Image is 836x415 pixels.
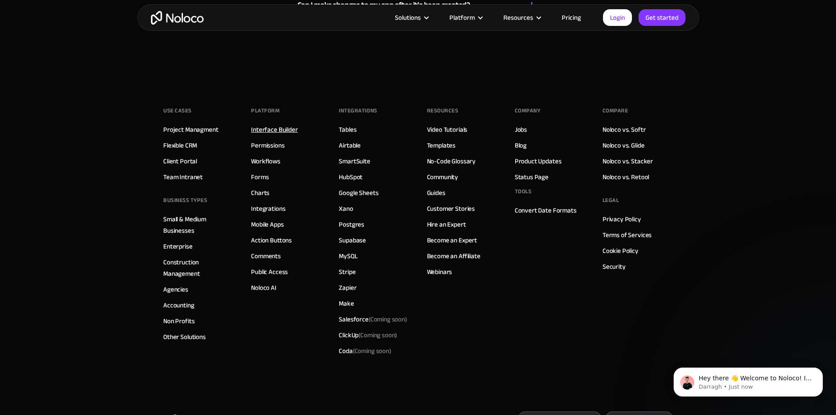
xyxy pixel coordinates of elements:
[515,155,562,167] a: Product Updates
[603,213,641,225] a: Privacy Policy
[163,284,188,295] a: Agencies
[492,12,551,23] div: Resources
[339,187,378,198] a: Google Sheets
[515,205,577,216] a: Convert Date Formats
[163,104,192,117] div: Use Cases
[339,155,370,167] a: SmartSuite
[503,12,533,23] div: Resources
[339,219,364,230] a: Postgres
[515,140,527,151] a: Blog
[251,219,283,230] a: Mobile Apps
[339,345,391,357] div: Coda
[639,9,685,26] a: Get started
[339,140,361,151] a: Airtable
[603,9,632,26] a: Login
[339,104,377,117] div: INTEGRATIONS
[163,140,197,151] a: Flexible CRM
[163,124,218,135] a: Project Managment
[603,155,653,167] a: Noloco vs. Stacker
[427,250,481,262] a: Become an Affiliate
[603,124,646,135] a: Noloco vs. Softr
[163,241,193,252] a: Enterprise
[163,315,194,327] a: Non Profits
[339,250,357,262] a: MySQL
[427,124,468,135] a: Video Tutorials
[515,104,541,117] div: Company
[251,155,280,167] a: Workflows
[603,140,645,151] a: Noloco vs. Glide
[251,250,281,262] a: Comments
[384,12,438,23] div: Solutions
[339,203,353,214] a: Xano
[603,261,626,272] a: Security
[427,235,477,246] a: Become an Expert
[339,282,356,293] a: Zapier
[339,329,397,341] div: ClickUp
[449,12,475,23] div: Platform
[251,124,298,135] a: Interface Builder
[339,266,355,278] a: Stripe
[251,171,269,183] a: Forms
[339,314,407,325] div: Salesforce
[438,12,492,23] div: Platform
[251,140,284,151] a: Permissions
[339,298,354,309] a: Make
[163,194,207,207] div: BUSINESS TYPES
[515,124,527,135] a: Jobs
[603,245,639,256] a: Cookie Policy
[427,219,466,230] a: Hire an Expert
[660,349,836,411] iframe: Intercom notifications message
[163,331,206,343] a: Other Solutions
[339,124,356,135] a: Tables
[151,11,204,25] a: home
[427,140,456,151] a: Templates
[251,187,269,198] a: Charts
[427,155,476,167] a: No-Code Glossary
[427,187,445,198] a: Guides
[427,203,475,214] a: Customer Stories
[163,171,203,183] a: Team Intranet
[603,229,652,241] a: Terms of Services
[163,256,233,279] a: Construction Management
[395,12,421,23] div: Solutions
[163,155,197,167] a: Client Portal
[515,171,549,183] a: Status Page
[427,104,459,117] div: Resources
[359,329,397,341] span: (Coming soon)
[551,12,592,23] a: Pricing
[251,266,288,278] a: Public Access
[603,104,628,117] div: Compare
[603,194,619,207] div: Legal
[515,185,532,198] div: Tools
[251,235,292,246] a: Action Buttons
[163,213,233,236] a: Small & Medium Businesses
[369,313,407,325] span: (Coming soon)
[603,171,649,183] a: Noloco vs. Retool
[251,282,276,293] a: Noloco AI
[163,300,194,311] a: Accounting
[353,345,391,357] span: (Coming soon)
[251,203,285,214] a: Integrations
[339,171,362,183] a: HubSpot
[339,235,366,246] a: Supabase
[427,266,452,278] a: Webinars
[427,171,459,183] a: Community
[251,104,280,117] div: Platform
